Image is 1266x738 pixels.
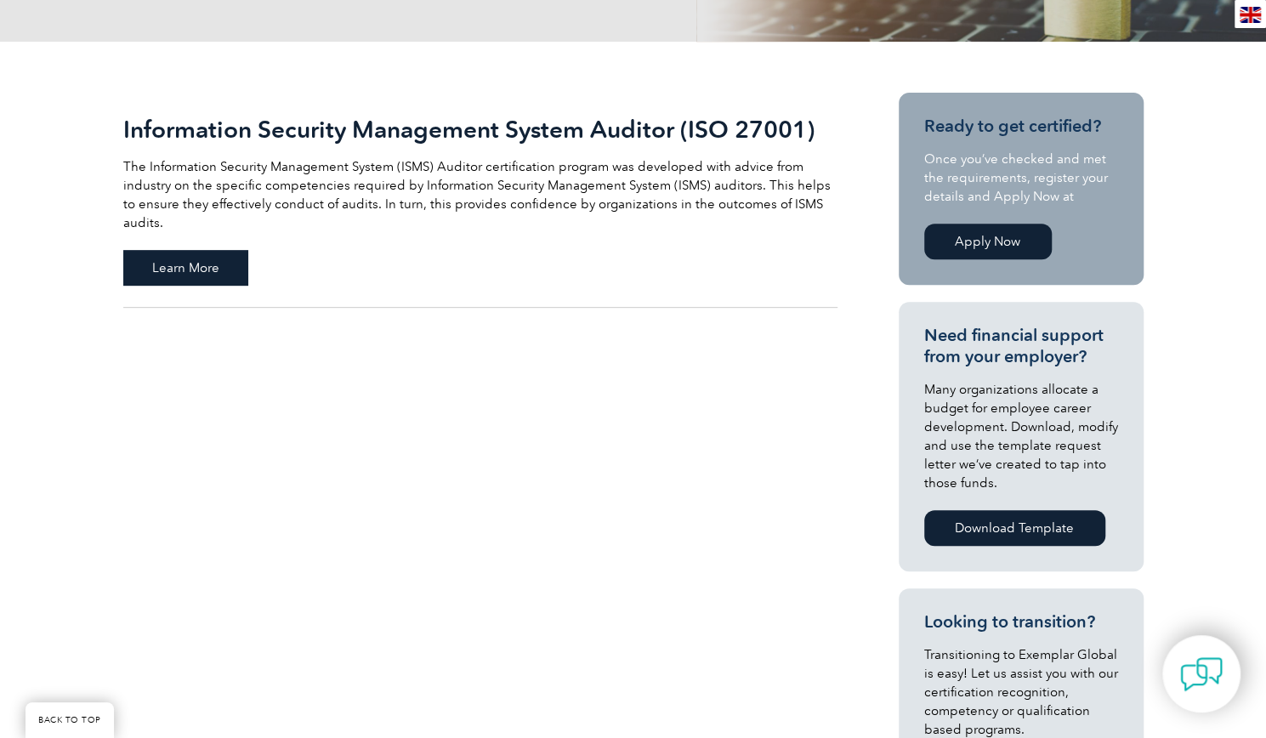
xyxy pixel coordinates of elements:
h3: Need financial support from your employer? [924,325,1118,367]
a: Download Template [924,510,1105,546]
p: The Information Security Management System (ISMS) Auditor certification program was developed wit... [123,157,837,232]
h2: Information Security Management System Auditor (ISO 27001) [123,116,837,143]
img: contact-chat.png [1180,653,1223,695]
h3: Ready to get certified? [924,116,1118,137]
p: Many organizations allocate a budget for employee career development. Download, modify and use th... [924,380,1118,492]
a: BACK TO TOP [26,702,114,738]
a: Information Security Management System Auditor (ISO 27001) The Information Security Management Sy... [123,93,837,308]
img: en [1240,7,1261,23]
h3: Looking to transition? [924,611,1118,633]
p: Once you’ve checked and met the requirements, register your details and Apply Now at [924,150,1118,206]
a: Apply Now [924,224,1052,259]
span: Learn More [123,250,248,286]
